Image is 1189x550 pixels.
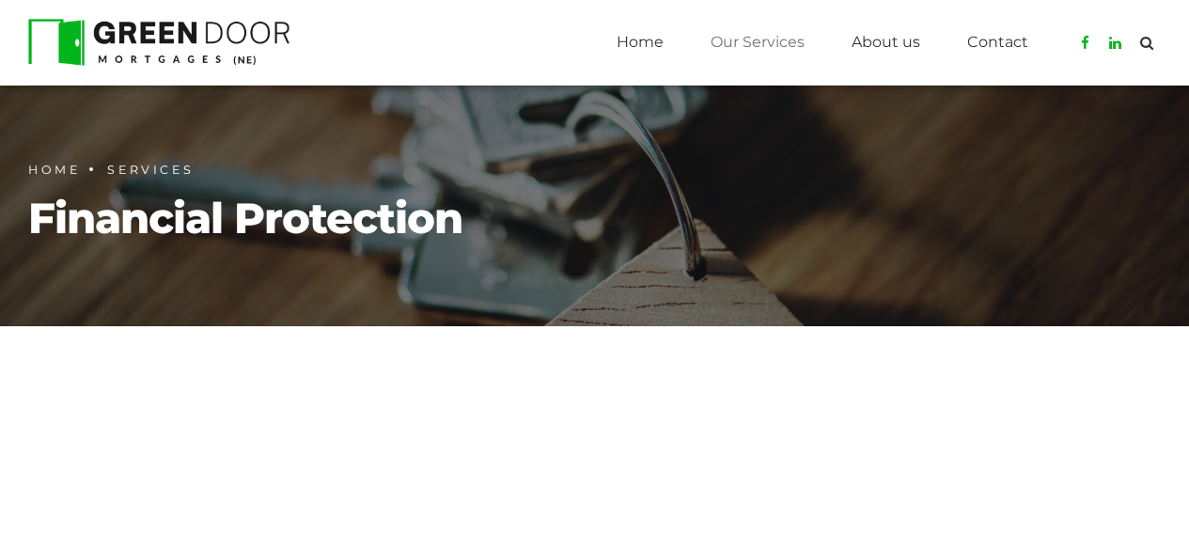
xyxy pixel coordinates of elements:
a: About us [852,19,920,66]
a: Contact [967,19,1028,66]
a: Home [617,19,664,66]
a: Our Services [711,19,805,66]
img: Green Door Mortgages North East [28,19,289,66]
a: Home [28,160,80,181]
span: Financial Protection [28,191,462,246]
a: Services [107,160,194,181]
